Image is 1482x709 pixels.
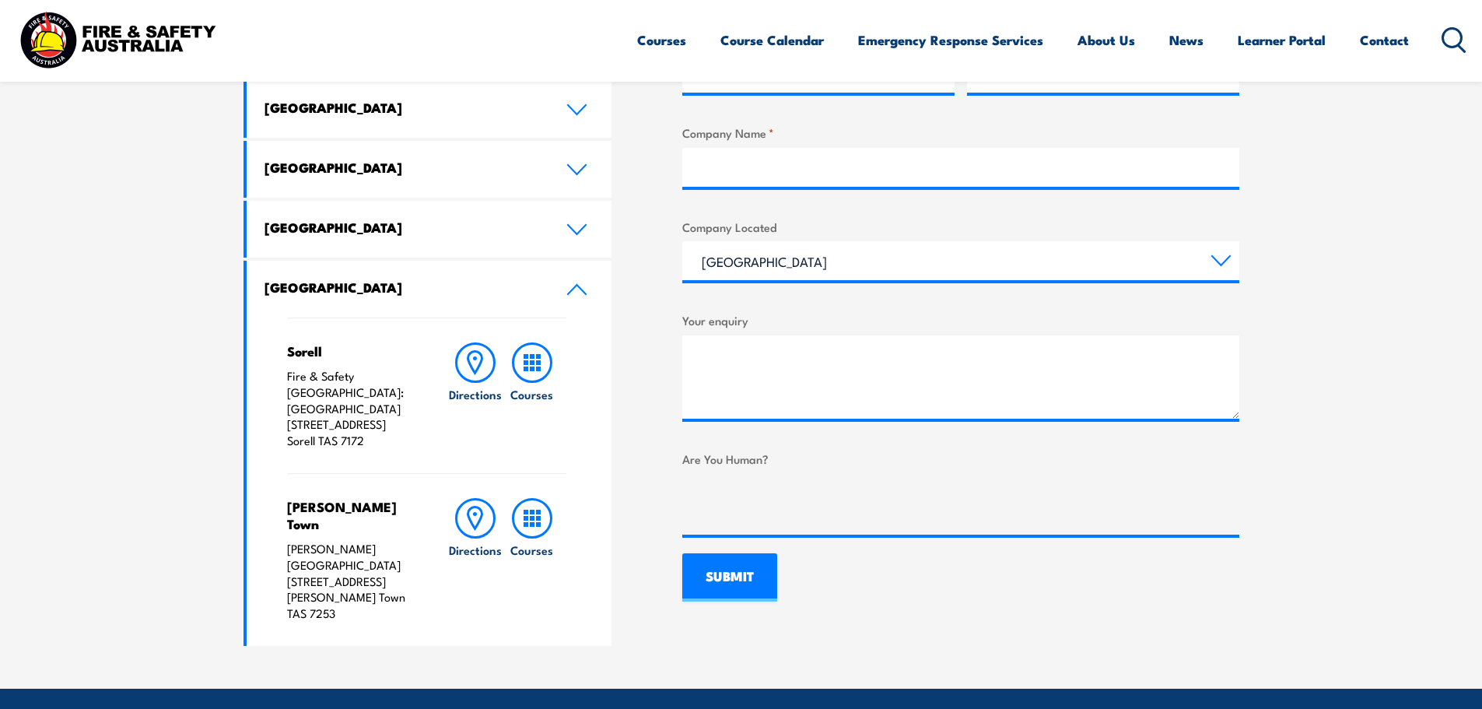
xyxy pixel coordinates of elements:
a: Contact [1360,19,1409,61]
h4: [GEOGRAPHIC_DATA] [265,99,543,116]
input: SUBMIT [682,553,777,602]
p: Fire & Safety [GEOGRAPHIC_DATA]: [GEOGRAPHIC_DATA] [STREET_ADDRESS] Sorell TAS 7172 [287,368,417,449]
h6: Directions [449,386,502,402]
p: [PERSON_NAME][GEOGRAPHIC_DATA] [STREET_ADDRESS] [PERSON_NAME] Town TAS 7253 [287,541,417,622]
a: Course Calendar [720,19,824,61]
label: Are You Human? [682,450,1239,468]
a: Courses [504,498,560,622]
a: [GEOGRAPHIC_DATA] [247,141,612,198]
a: Learner Portal [1238,19,1326,61]
label: Your enquiry [682,311,1239,329]
h6: Directions [449,542,502,558]
a: [GEOGRAPHIC_DATA] [247,261,612,318]
h6: Courses [510,542,553,558]
label: Company Name [682,124,1239,142]
a: Courses [504,342,560,449]
a: Directions [447,342,503,449]
h4: [GEOGRAPHIC_DATA] [265,279,543,296]
a: [GEOGRAPHIC_DATA] [247,201,612,258]
a: News [1169,19,1203,61]
h4: [GEOGRAPHIC_DATA] [265,219,543,236]
a: Courses [637,19,686,61]
h4: [PERSON_NAME] Town [287,498,417,532]
a: [GEOGRAPHIC_DATA] [247,81,612,138]
h4: [GEOGRAPHIC_DATA] [265,159,543,176]
h4: Sorell [287,342,417,360]
a: Directions [447,498,503,622]
iframe: reCAPTCHA [682,474,919,535]
label: Company Located [682,218,1239,236]
h6: Courses [510,386,553,402]
a: About Us [1077,19,1135,61]
a: Emergency Response Services [858,19,1043,61]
